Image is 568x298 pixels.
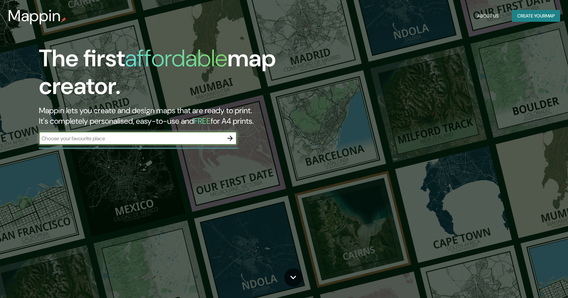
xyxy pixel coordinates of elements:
button: Create yourmap [512,10,560,22]
h1: The first map creator. [39,45,323,105]
button: About Us [475,10,501,22]
h5: FREE [194,116,211,126]
h2: Mappin lets you create and design maps that are ready to print. It's completely personalised, eas... [39,105,323,126]
img: mappin-pin [61,17,66,22]
h1: affordable [125,43,227,74]
input: Choose your favourite place [39,135,224,142]
h3: Mappin [8,7,61,25]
